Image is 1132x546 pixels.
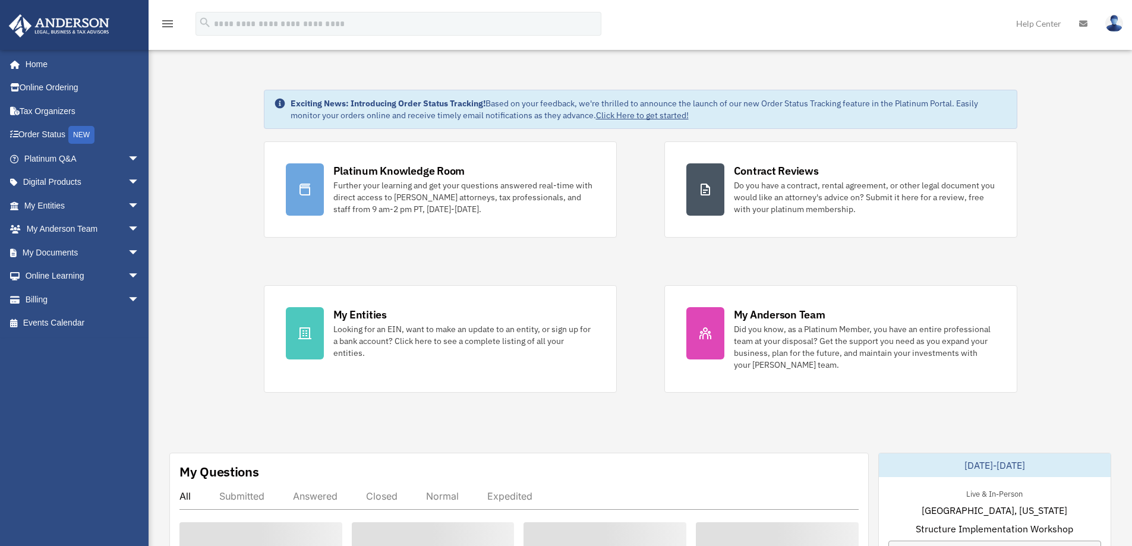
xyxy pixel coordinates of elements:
a: Digital Productsarrow_drop_down [8,171,157,194]
div: Live & In-Person [957,487,1032,499]
div: Did you know, as a Platinum Member, you have an entire professional team at your disposal? Get th... [734,323,995,371]
div: Expedited [487,490,532,502]
a: My Documentsarrow_drop_down [8,241,157,264]
a: Home [8,52,152,76]
a: My Entitiesarrow_drop_down [8,194,157,217]
a: Platinum Q&Aarrow_drop_down [8,147,157,171]
a: Order StatusNEW [8,123,157,147]
span: arrow_drop_down [128,147,152,171]
img: Anderson Advisors Platinum Portal [5,14,113,37]
div: Answered [293,490,338,502]
a: Events Calendar [8,311,157,335]
div: [DATE]-[DATE] [879,453,1111,477]
div: Do you have a contract, rental agreement, or other legal document you would like an attorney's ad... [734,179,995,215]
span: arrow_drop_down [128,288,152,312]
a: Click Here to get started! [596,110,689,121]
span: arrow_drop_down [128,171,152,195]
a: Platinum Knowledge Room Further your learning and get your questions answered real-time with dire... [264,141,617,238]
strong: Exciting News: Introducing Order Status Tracking! [291,98,485,109]
span: [GEOGRAPHIC_DATA], [US_STATE] [922,503,1067,517]
div: Closed [366,490,398,502]
div: NEW [68,126,94,144]
div: My Questions [179,463,259,481]
a: Online Learningarrow_drop_down [8,264,157,288]
span: arrow_drop_down [128,194,152,218]
span: arrow_drop_down [128,241,152,265]
span: arrow_drop_down [128,217,152,242]
a: Tax Organizers [8,99,157,123]
a: Contract Reviews Do you have a contract, rental agreement, or other legal document you would like... [664,141,1017,238]
a: Billingarrow_drop_down [8,288,157,311]
a: My Anderson Team Did you know, as a Platinum Member, you have an entire professional team at your... [664,285,1017,393]
div: My Anderson Team [734,307,825,322]
span: arrow_drop_down [128,264,152,289]
div: Platinum Knowledge Room [333,163,465,178]
div: Submitted [219,490,264,502]
a: menu [160,21,175,31]
a: My Anderson Teamarrow_drop_down [8,217,157,241]
div: Normal [426,490,459,502]
div: Contract Reviews [734,163,819,178]
div: All [179,490,191,502]
span: Structure Implementation Workshop [916,522,1073,536]
div: My Entities [333,307,387,322]
i: menu [160,17,175,31]
div: Further your learning and get your questions answered real-time with direct access to [PERSON_NAM... [333,179,595,215]
div: Based on your feedback, we're thrilled to announce the launch of our new Order Status Tracking fe... [291,97,1007,121]
a: Online Ordering [8,76,157,100]
i: search [198,16,212,29]
img: User Pic [1105,15,1123,32]
a: My Entities Looking for an EIN, want to make an update to an entity, or sign up for a bank accoun... [264,285,617,393]
div: Looking for an EIN, want to make an update to an entity, or sign up for a bank account? Click her... [333,323,595,359]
